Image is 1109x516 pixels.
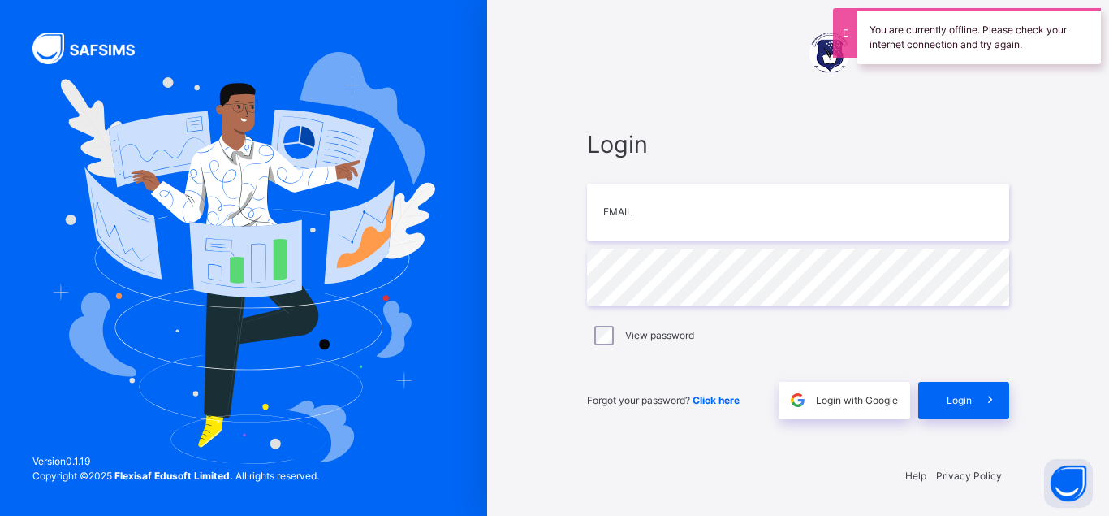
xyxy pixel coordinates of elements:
[32,470,319,482] span: Copyright © 2025 All rights reserved.
[52,52,435,465] img: Hero Image
[788,391,807,410] img: google.396cfc9801f0270233282035f929180a.svg
[1044,459,1093,508] button: Open asap
[625,328,694,343] label: View password
[114,470,233,482] strong: Flexisaf Edusoft Limited.
[936,470,1002,482] a: Privacy Policy
[587,127,1009,162] span: Login
[587,394,740,406] span: Forgot your password?
[857,8,1101,64] div: You are currently offline. Please check your internet connection and try again.
[693,394,740,406] a: Click here
[32,33,154,64] img: SAFSIMS Logo
[905,470,926,482] a: Help
[947,393,972,408] span: Login
[32,454,319,469] span: Version 0.1.19
[816,393,898,408] span: Login with Google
